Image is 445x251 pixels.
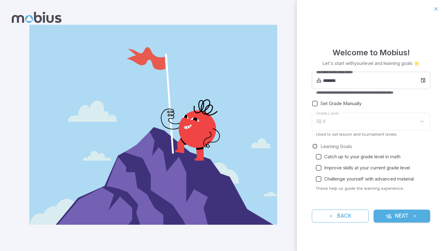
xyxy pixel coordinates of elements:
[312,210,369,223] button: Back
[333,46,410,59] h4: Welcome to Mobius!
[320,100,362,107] span: Set Grade Manually
[324,176,414,182] span: Challenge yourself with advanced material
[323,113,430,130] div: K
[29,25,277,225] img: student_2-illustration
[324,164,410,171] span: Improve skills at your current grade level
[316,110,339,116] label: Grade Level
[316,131,426,137] p: Used to set lesson and tournament levels.
[322,60,420,67] p: Let's start with your level and learning goals 🌟
[324,153,400,160] span: Catch up to your grade level in math
[316,185,430,191] p: These help us guide the learning experience.
[374,210,430,223] button: Next
[320,143,352,150] label: Learning Goals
